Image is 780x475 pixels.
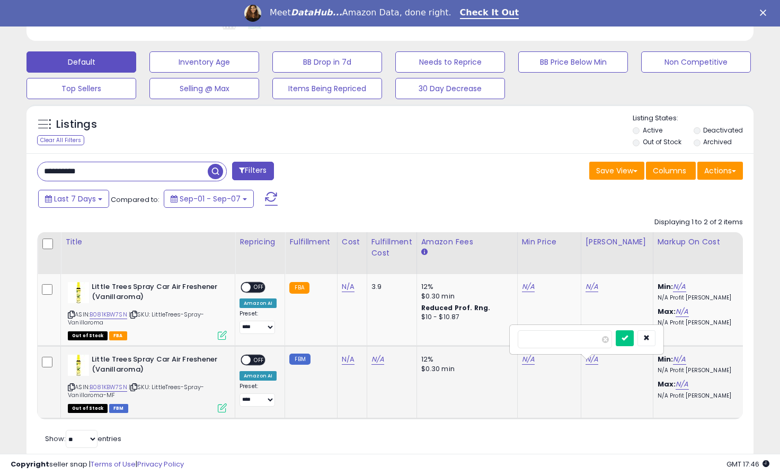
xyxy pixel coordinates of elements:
span: FBM [109,404,128,413]
button: Filters [232,162,273,180]
div: Amazon AI [240,371,277,381]
a: N/A [673,354,686,365]
button: Needs to Reprice [395,51,505,73]
label: Out of Stock [643,137,681,146]
button: 30 Day Decrease [395,78,505,99]
button: Save View [589,162,644,180]
div: 3.9 [371,282,409,292]
div: 12% [421,282,509,292]
p: N/A Profit [PERSON_NAME] [658,367,746,374]
b: Little Trees Spray Car Air Freshener (Vanillaroma) [92,355,220,377]
button: Columns [646,162,696,180]
a: N/A [522,354,535,365]
a: N/A [522,282,535,292]
span: | SKU: LittleTrees-Spray-Vanillaroma-MF [68,383,204,399]
button: Selling @ Max [149,78,259,99]
span: Columns [653,165,686,176]
b: Max: [658,379,676,389]
span: Last 7 Days [54,193,96,204]
a: Terms of Use [91,459,136,469]
th: The percentage added to the cost of goods (COGS) that forms the calculator for Min & Max prices. [653,232,754,274]
div: Fulfillment Cost [371,236,412,259]
p: Listing States: [633,113,754,124]
span: Sep-01 - Sep-07 [180,193,241,204]
a: N/A [371,354,384,365]
img: 41wL0ClTZxL._SL40_.jpg [68,282,89,303]
div: ASIN: [68,355,227,411]
div: 12% [421,355,509,364]
a: N/A [342,282,354,292]
div: $0.30 min [421,292,509,301]
span: All listings that are currently out of stock and unavailable for purchase on Amazon [68,404,108,413]
a: N/A [676,379,688,390]
img: 41wL0ClTZxL._SL40_.jpg [68,355,89,376]
button: Last 7 Days [38,190,109,208]
span: All listings that are currently out of stock and unavailable for purchase on Amazon [68,331,108,340]
small: Amazon Fees. [421,248,428,257]
a: N/A [342,354,354,365]
a: N/A [676,306,688,317]
b: Reduced Prof. Rng. [421,303,491,312]
div: Markup on Cost [658,236,749,248]
a: Check It Out [460,7,519,19]
div: Clear All Filters [37,135,84,145]
a: N/A [673,282,686,292]
p: N/A Profit [PERSON_NAME] [658,319,746,327]
div: Preset: [240,310,277,334]
div: Amazon AI [240,298,277,308]
div: Title [65,236,231,248]
label: Deactivated [703,126,743,135]
label: Archived [703,137,732,146]
span: OFF [251,283,268,292]
div: seller snap | | [11,460,184,470]
span: FBA [109,331,127,340]
div: ASIN: [68,282,227,339]
a: B081KBW7SN [90,310,127,319]
div: Meet Amazon Data, done right. [270,7,451,18]
div: Displaying 1 to 2 of 2 items [654,217,743,227]
small: FBM [289,354,310,365]
a: N/A [586,282,598,292]
a: B081KBW7SN [90,383,127,392]
h5: Listings [56,117,97,132]
button: Actions [697,162,743,180]
button: Default [26,51,136,73]
b: Little Trees Spray Car Air Freshener (Vanillaroma) [92,282,220,304]
div: $10 - $10.87 [421,313,509,322]
label: Active [643,126,662,135]
p: N/A Profit [PERSON_NAME] [658,392,746,400]
img: Profile image for Georgie [244,5,261,22]
span: Compared to: [111,195,159,205]
strong: Copyright [11,459,49,469]
button: BB Drop in 7d [272,51,382,73]
span: 2025-09-16 17:46 GMT [726,459,769,469]
div: Close [760,10,770,16]
b: Min: [658,354,673,364]
button: Sep-01 - Sep-07 [164,190,254,208]
button: Top Sellers [26,78,136,99]
span: Show: entries [45,434,121,444]
div: $0.30 min [421,364,509,374]
div: Repricing [240,236,280,248]
i: DataHub... [291,7,342,17]
button: Inventory Age [149,51,259,73]
div: [PERSON_NAME] [586,236,649,248]
b: Min: [658,282,673,292]
div: Cost [342,236,362,248]
small: FBA [289,282,309,294]
button: Non Competitive [641,51,751,73]
b: Max: [658,306,676,316]
a: Privacy Policy [137,459,184,469]
div: Min Price [522,236,577,248]
div: Fulfillment [289,236,332,248]
button: BB Price Below Min [518,51,628,73]
span: | SKU: LittleTrees-Spray-Vanillaroma [68,310,204,326]
p: N/A Profit [PERSON_NAME] [658,294,746,302]
div: Preset: [240,383,277,407]
button: Items Being Repriced [272,78,382,99]
div: Amazon Fees [421,236,513,248]
span: OFF [251,356,268,365]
